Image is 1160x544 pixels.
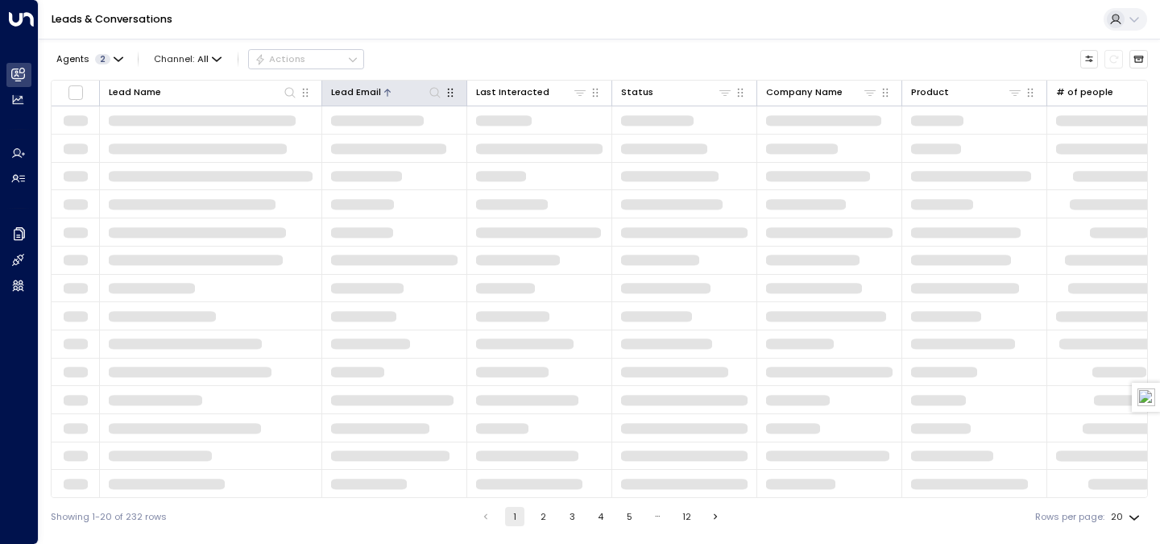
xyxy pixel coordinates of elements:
button: Go to page 5 [619,507,639,526]
a: Leads & Conversations [52,12,172,26]
div: Lead Email [331,85,381,100]
span: Agents [56,55,89,64]
div: Lead Name [109,85,297,100]
div: … [648,507,668,526]
div: Status [621,85,653,100]
button: Go to page 12 [677,507,697,526]
div: Showing 1-20 of 232 rows [51,510,167,524]
div: Company Name [766,85,877,100]
div: Product [911,85,949,100]
div: Lead Name [109,85,161,100]
div: Actions [255,53,305,64]
button: Archived Leads [1129,50,1148,69]
div: Button group with a nested menu [248,49,364,69]
button: Customize [1080,50,1099,69]
button: page 1 [505,507,524,526]
button: Actions [248,49,364,69]
div: Status [621,85,732,100]
div: Last Interacted [476,85,549,100]
div: Product [911,85,1022,100]
button: Channel:All [149,50,227,68]
div: Last Interacted [476,85,587,100]
span: 2 [95,54,110,64]
div: Company Name [766,85,843,100]
button: Go to next page [706,507,725,526]
button: Go to page 2 [534,507,553,526]
span: Refresh [1104,50,1123,69]
div: 20 [1111,507,1143,527]
button: Agents2 [51,50,127,68]
div: Lead Email [331,85,442,100]
button: Go to page 4 [591,507,611,526]
label: Rows per page: [1035,510,1104,524]
span: Channel: [149,50,227,68]
button: Go to page 3 [562,507,582,526]
span: All [197,54,209,64]
div: # of people [1056,85,1113,100]
nav: pagination navigation [475,507,726,526]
